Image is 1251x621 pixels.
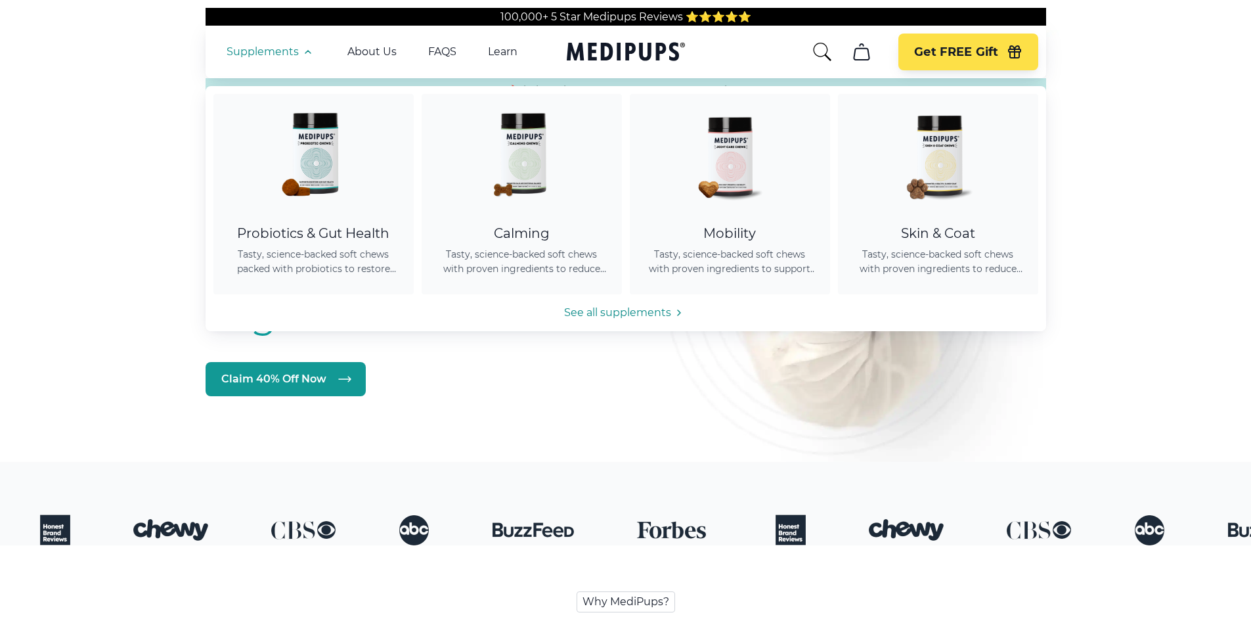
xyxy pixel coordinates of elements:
span: Tasty, science-backed soft chews with proven ingredients to reduce shedding, promote healthy skin... [854,247,1022,276]
span: Supplements [227,45,299,58]
span: Tasty, science-backed soft chews packed with probiotics to restore gut balance, ease itching, sup... [229,247,398,276]
a: Probiotic Dog Chews - MedipupsProbiotics & Gut HealthTasty, science-backed soft chews packed with... [213,94,414,294]
a: Claim 40% Off Now [206,362,366,396]
a: See all supplements [206,305,1046,321]
div: Calming [437,225,606,242]
img: Skin & Coat Chews - Medipups [879,94,997,212]
span: Why MediPups? [577,591,675,612]
button: Supplements [227,44,316,60]
button: cart [846,36,877,68]
a: About Us [347,45,397,58]
div: Mobility [646,225,814,242]
div: Skin & Coat [854,225,1022,242]
span: Get FREE Gift [914,45,998,60]
span: Tasty, science-backed soft chews with proven ingredients to support joint health, improve mobilit... [646,247,814,276]
button: search [812,41,833,62]
span: Tasty, science-backed soft chews with proven ingredients to reduce anxiety, promote relaxation, a... [437,247,606,276]
img: Joint Care Chews - Medipups [670,94,789,212]
a: Calming Dog Chews - MedipupsCalmingTasty, science-backed soft chews with proven ingredients to re... [422,94,622,294]
div: 100,000+ 5 Star Medipups Reviews ⭐️⭐️⭐️⭐️⭐️ [206,8,1046,26]
img: Calming Dog Chews - Medipups [462,94,581,212]
a: Learn [488,45,517,58]
a: Medipups [567,39,685,66]
a: FAQS [428,45,456,58]
button: Get FREE Gift [898,34,1038,70]
img: Probiotic Dog Chews - Medipups [254,94,372,212]
div: Probiotics & Gut Health [229,225,398,242]
a: Joint Care Chews - MedipupsMobilityTasty, science-backed soft chews with proven ingredients to su... [630,94,830,294]
a: Skin & Coat Chews - MedipupsSkin & CoatTasty, science-backed soft chews with proven ingredients t... [838,94,1038,294]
